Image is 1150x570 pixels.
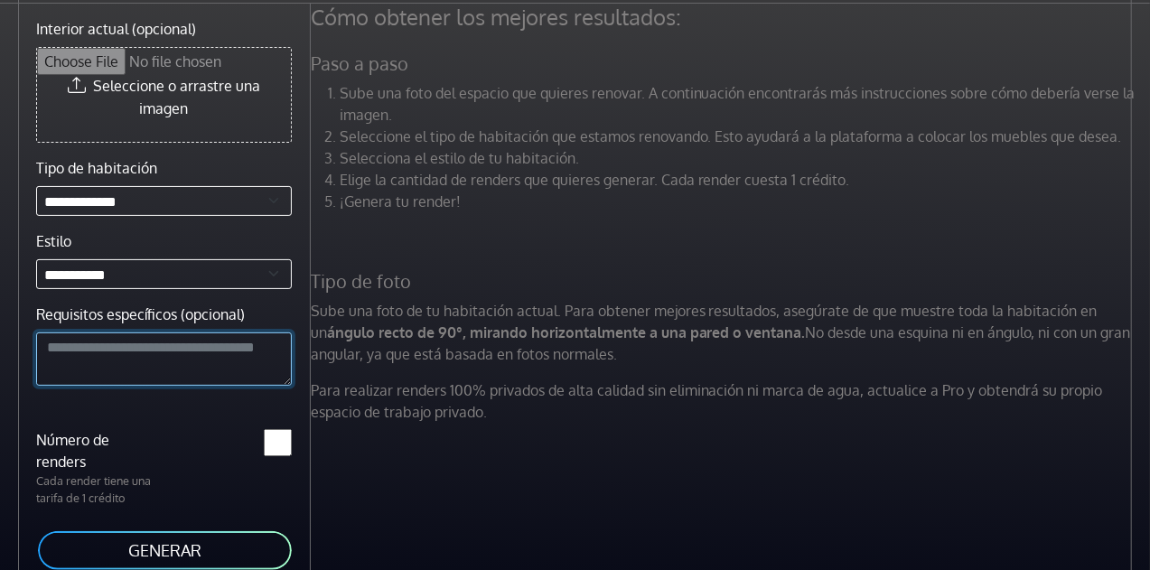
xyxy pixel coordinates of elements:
[36,232,71,250] font: Estilo
[36,159,157,177] font: Tipo de habitación
[340,192,461,210] font: ¡Genera tu render!
[340,127,1122,145] font: Seleccione el tipo de habitación que estamos renovando. Esto ayudará a la plataforma a colocar lo...
[340,84,1136,124] font: Sube una foto del espacio que quieres renovar. A continuación encontrarás más instrucciones sobre...
[311,302,1098,341] font: Sube una foto de tu habitación actual. Para obtener mejores resultados, asegúrate de que muestre ...
[311,3,681,31] font: Cómo obtener los mejores resultados:
[36,305,245,323] font: Requisitos específicos (opcional)
[340,149,579,167] font: Selecciona el estilo de tu habitación.
[128,541,201,561] font: GENERAR
[311,269,411,293] font: Tipo de foto
[36,431,109,471] font: Número de renders
[340,171,850,189] font: Elige la cantidad de renders que quieres generar. Cada render cuesta 1 crédito.
[327,323,806,341] font: ángulo recto de 90°, mirando horizontalmente a una pared o ventana.
[36,473,151,505] font: Cada render tiene una tarifa de 1 crédito
[36,20,196,38] font: Interior actual (opcional)
[311,51,408,75] font: Paso a paso
[311,381,1103,421] font: Para realizar renders 100% privados de alta calidad sin eliminación ni marca de agua, actualice a...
